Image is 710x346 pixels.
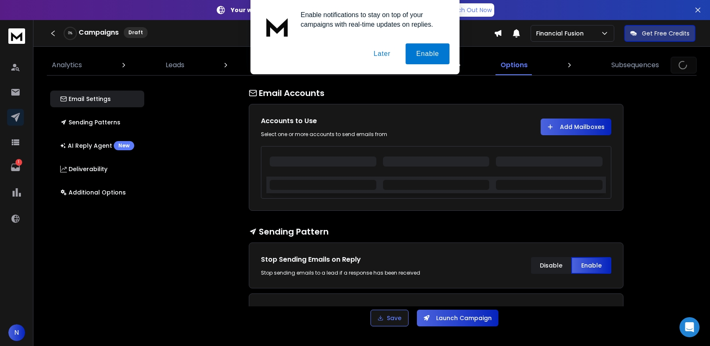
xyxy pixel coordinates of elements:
p: Email Settings [60,95,111,103]
button: Later [363,43,401,64]
h1: Email Accounts [249,87,623,99]
p: Deliverability [60,165,107,173]
h1: Sending Pattern [249,226,623,237]
div: Enable notifications to stay on top of your campaigns with real-time updates on replies. [294,10,449,29]
button: N [8,324,25,341]
p: 1 [15,159,22,166]
a: 1 [7,159,24,176]
button: Email Settings [50,91,144,107]
h1: Accounts to Use [261,116,428,126]
div: Stop sending emails to a lead if a response has been received [261,270,428,276]
button: AI Reply AgentNew [50,137,144,154]
h1: Stop Emailing on Domain Reply [261,306,428,316]
button: Disable [531,257,571,274]
p: AI Reply Agent [60,141,134,150]
p: Sending Patterns [60,118,120,126]
button: Additional Options [50,184,144,201]
button: Sending Patterns [50,114,144,131]
button: Enable [406,43,449,64]
button: Add Mailboxes [541,119,611,135]
div: Open Intercom Messenger [679,317,700,337]
div: Select one or more accounts to send emails from [261,131,428,138]
h1: Stop Sending Emails on Reply [261,255,428,265]
button: Enable [571,257,611,274]
button: Deliverability [50,161,144,177]
div: New [114,141,134,150]
img: notification icon [261,10,294,43]
p: Additional Options [60,188,126,197]
button: Launch Campaign [417,310,498,326]
button: Save [370,310,409,326]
